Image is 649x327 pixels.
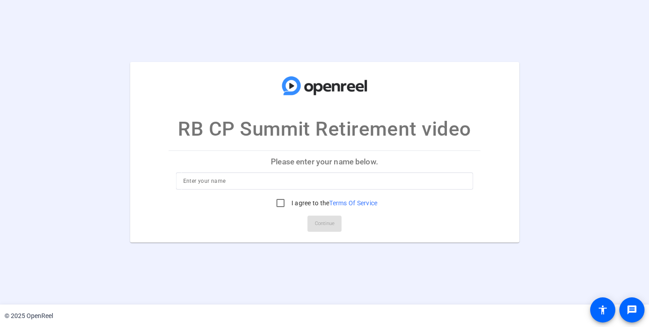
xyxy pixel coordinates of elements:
p: Please enter your name below. [169,151,481,172]
label: I agree to the [290,199,378,208]
a: Terms Of Service [329,199,377,207]
img: company-logo [280,71,370,101]
mat-icon: message [627,305,637,315]
p: RB CP Summit Retirement video [178,114,471,144]
mat-icon: accessibility [597,305,608,315]
input: Enter your name [183,176,466,186]
div: © 2025 OpenReel [4,311,53,321]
